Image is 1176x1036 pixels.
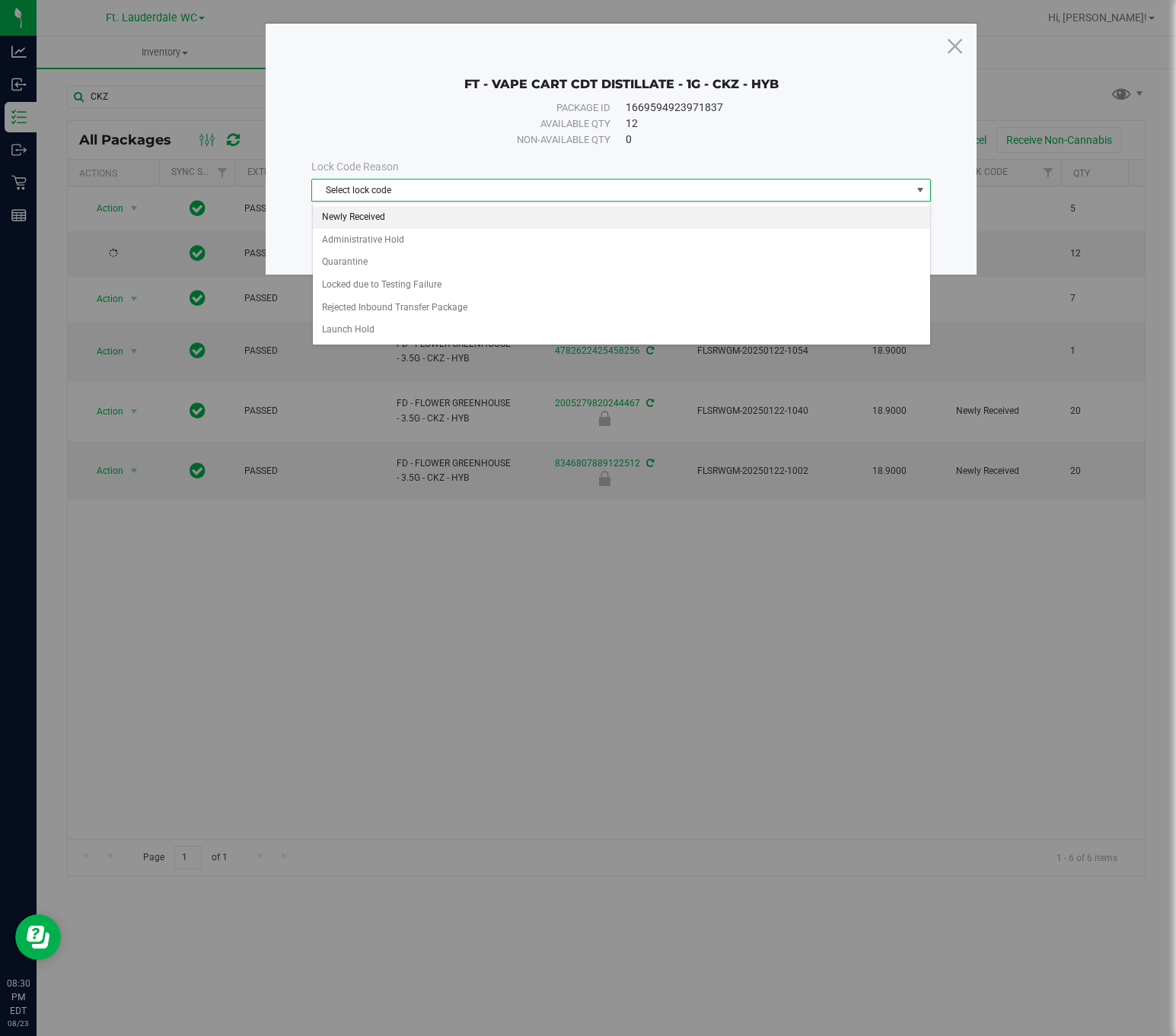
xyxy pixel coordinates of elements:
div: 12 [626,116,904,132]
li: Newly Received [313,206,930,229]
div: Package ID [338,100,610,116]
li: Locked due to Testing Failure [313,274,930,297]
li: Administrative Hold [313,229,930,252]
div: Non-available qty [338,132,610,148]
span: select [911,180,930,201]
span: Select lock code [312,180,911,201]
div: 0 [626,132,904,148]
li: Rejected Inbound Transfer Package [313,297,930,319]
iframe: Resource center [15,914,61,960]
li: Quarantine [313,251,930,274]
li: Launch Hold [313,319,930,342]
div: FT - VAPE CART CDT DISTILLATE - 1G - CKZ - HYB [311,54,931,92]
div: 1669594923971837 [626,100,904,116]
span: Lock Code Reason [311,160,399,173]
div: Available qty [338,116,610,132]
